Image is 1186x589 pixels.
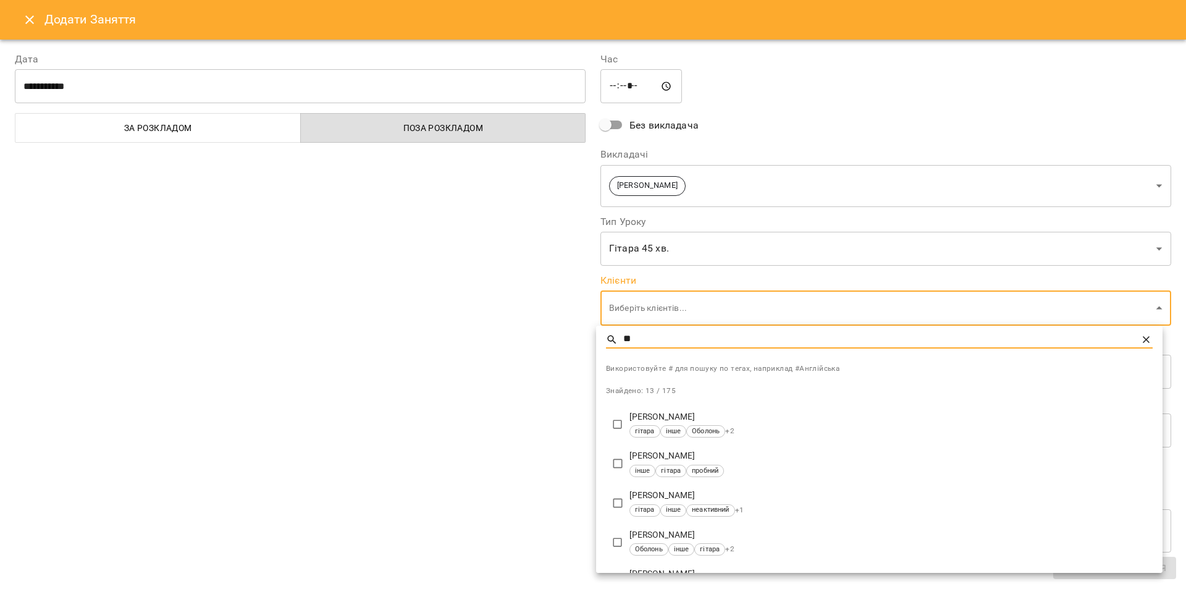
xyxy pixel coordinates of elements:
span: інше [669,545,694,555]
span: гітара [630,505,660,515]
span: Оболонь [630,545,668,555]
span: + 2 [725,425,734,438]
span: Використовуйте # для пошуку по тегах, наприклад #Англійська [606,363,1153,375]
span: + 1 [735,504,744,517]
span: Знайдено: 13 / 175 [606,386,676,395]
p: [PERSON_NAME] [629,450,1153,462]
span: неактивний [687,505,734,515]
span: інше [661,505,686,515]
span: + 2 [725,543,734,556]
span: Оболонь [687,426,725,437]
span: інше [630,466,655,477]
p: [PERSON_NAME] [629,529,1153,541]
span: гітара [630,426,660,437]
span: гітара [656,466,686,477]
p: [PERSON_NAME] [629,411,1153,423]
p: [PERSON_NAME] [629,568,1153,580]
span: інше [661,426,686,437]
span: гітара [695,545,725,555]
p: [PERSON_NAME] [629,489,1153,502]
span: пробний [687,466,723,477]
